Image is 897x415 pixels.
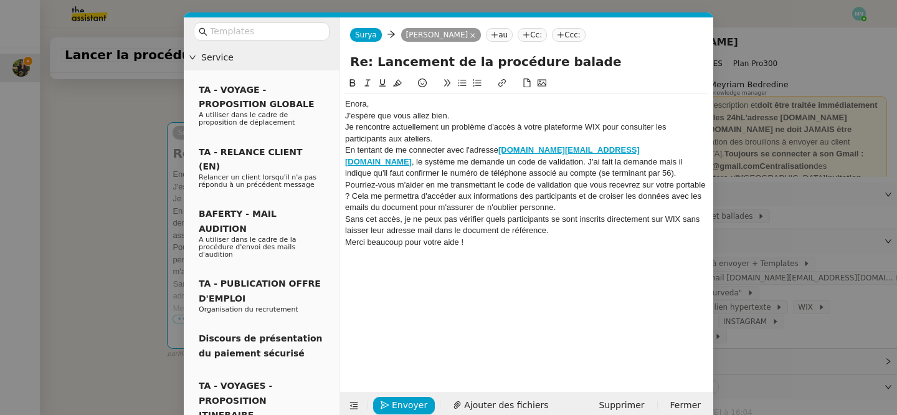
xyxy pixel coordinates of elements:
[392,398,427,413] span: Envoyer
[373,397,435,414] button: Envoyer
[199,209,277,233] span: BAFERTY - MAIL AUDITION
[201,50,335,65] span: Service
[591,397,652,414] button: Supprimer
[199,333,323,358] span: Discours de présentation du paiement sécurisé
[350,52,703,71] input: Subject
[345,237,708,248] div: Merci beaucoup pour votre aide !
[663,397,708,414] button: Fermer
[345,145,708,179] div: En tentant de me connecter avec l'adresse , le système me demande un code de validation. J'ai fai...
[345,179,708,214] div: Pourriez-vous m'aider en me transmettant le code de validation que vous recevrez sur votre portab...
[210,24,322,39] input: Templates
[199,236,297,259] span: A utiliser dans le cadre de la procédure d'envoi des mails d'audition
[599,398,644,413] span: Supprimer
[184,45,339,70] div: Service
[199,173,316,189] span: Relancer un client lorsqu'il n'a pas répondu à un précédent message
[345,122,708,145] div: Je rencontre actuellement un problème d'accès à votre plateforme WIX pour consulter les participa...
[486,28,513,42] nz-tag: au
[464,398,548,413] span: Ajouter des fichiers
[445,397,556,414] button: Ajouter des fichiers
[199,111,295,126] span: A utiliser dans le cadre de proposition de déplacement
[552,28,586,42] nz-tag: Ccc:
[355,31,377,39] span: Surya
[345,145,640,166] a: [DOMAIN_NAME][EMAIL_ADDRESS][DOMAIN_NAME]
[199,147,303,171] span: TA - RELANCE CLIENT (EN)
[345,110,708,122] div: J'espère que vous allez bien.
[518,28,547,42] nz-tag: Cc:
[401,28,482,42] nz-tag: [PERSON_NAME]
[199,279,321,303] span: TA - PUBLICATION OFFRE D'EMPLOI
[345,98,708,110] div: Enora,
[670,398,701,413] span: Fermer
[199,305,298,313] span: Organisation du recrutement
[199,85,314,109] span: TA - VOYAGE - PROPOSITION GLOBALE
[345,214,708,237] div: Sans cet accès, je ne peux pas vérifier quels participants se sont inscrits directement sur WIX s...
